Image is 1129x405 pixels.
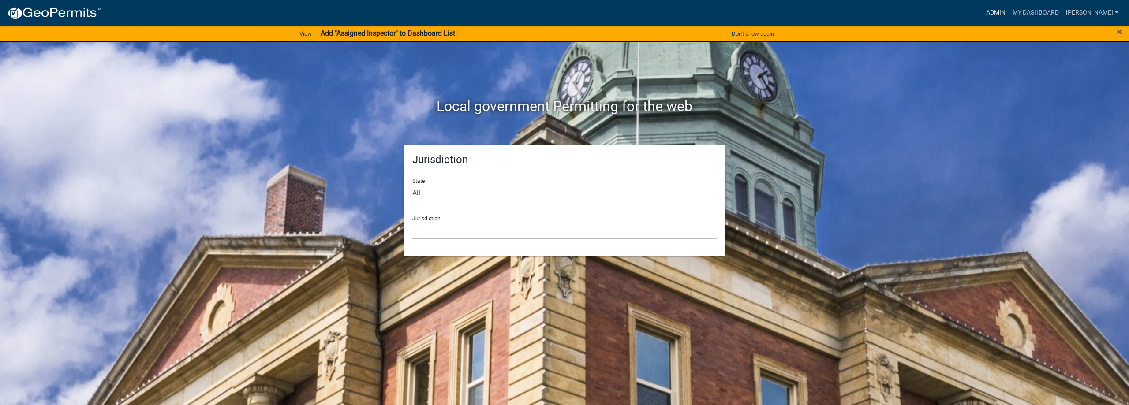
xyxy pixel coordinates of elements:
button: Don't show again [728,26,778,41]
a: [PERSON_NAME] [1062,4,1122,21]
button: Close [1117,26,1122,37]
a: Admin [983,4,1009,21]
strong: Add "Assigned Inspector" to Dashboard List! [321,29,457,37]
h2: Local government Permitting for the web [320,98,809,115]
a: View [296,26,315,41]
span: × [1117,26,1122,38]
a: My Dashboard [1009,4,1062,21]
h5: Jurisdiction [412,153,717,166]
